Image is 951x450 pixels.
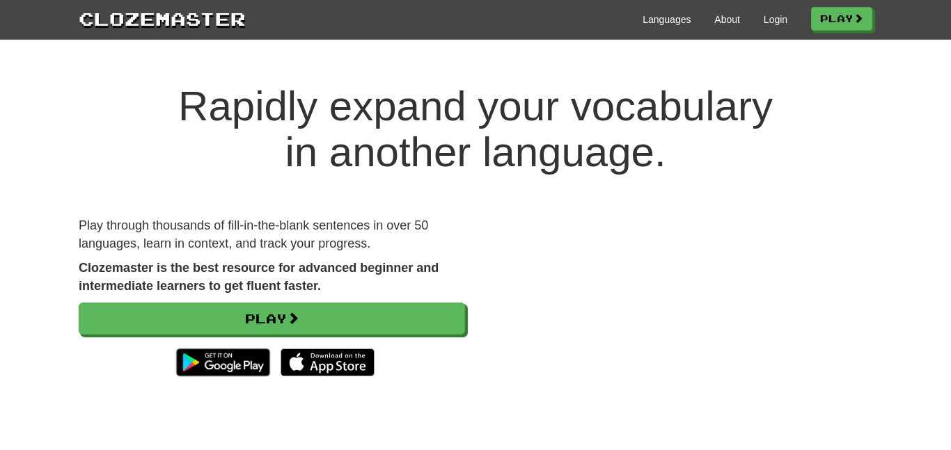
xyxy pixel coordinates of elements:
[811,7,872,31] a: Play
[79,303,465,335] a: Play
[714,13,740,26] a: About
[79,261,439,293] strong: Clozemaster is the best resource for advanced beginner and intermediate learners to get fluent fa...
[79,6,246,31] a: Clozemaster
[281,348,375,376] img: Download_on_the_App_Store_Badge_US-UK_135x40-25178aeef6eb6b83b96f5f2d004eda3bffbb37122de64afbaef7...
[169,341,277,383] img: Get it on Google Play
[643,13,691,26] a: Languages
[764,13,787,26] a: Login
[79,217,465,252] p: Play through thousands of fill-in-the-blank sentences in over 50 languages, learn in context, and...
